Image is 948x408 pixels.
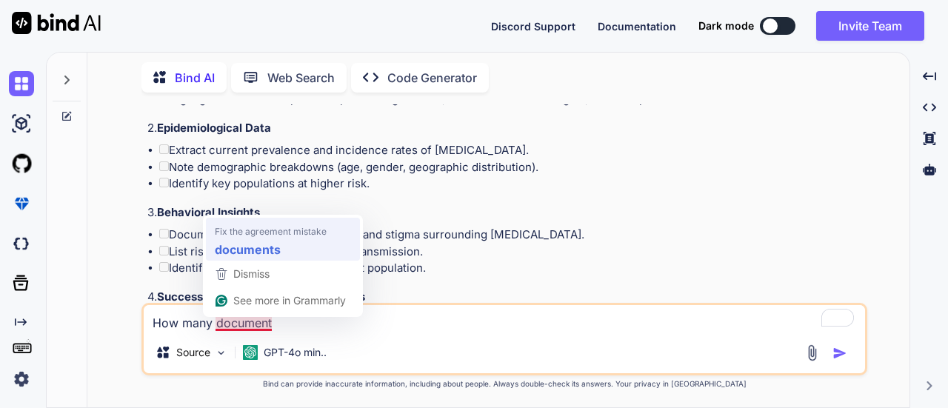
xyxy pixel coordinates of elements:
[176,345,210,360] p: Source
[698,19,754,33] span: Dark mode
[9,151,34,176] img: githubLight
[491,19,575,34] button: Discord Support
[159,142,864,159] li: Extract current prevalence and incidence rates of [MEDICAL_DATA].
[9,191,34,216] img: premium
[598,20,676,33] span: Documentation
[816,11,924,41] button: Invite Team
[12,12,101,34] img: Bind AI
[147,204,864,221] h4: 3.
[491,20,575,33] span: Discord Support
[9,71,34,96] img: chat
[9,111,34,136] img: ai-studio
[159,159,864,176] li: Note demographic breakdowns (age, gender, geographic distribution).
[144,305,865,332] textarea: To enrich screen reader interactions, please activate Accessibility in Grammarly extension settings
[264,345,327,360] p: GPT-4o min..
[159,175,864,193] li: Identify key populations at higher risk.
[267,69,335,87] p: Web Search
[157,205,260,219] strong: Behavioral Insights
[832,346,847,361] img: icon
[804,344,821,361] img: attachment
[175,69,215,87] p: Bind AI
[157,121,271,135] strong: Epidemiological Data
[387,69,477,87] p: Code Generator
[9,231,34,256] img: darkCloudIdeIcon
[215,347,227,359] img: Pick Models
[159,260,864,277] li: Identify knowledge gaps in the target population.
[243,345,258,360] img: GPT-4o mini
[159,227,864,244] li: Document common misconceptions and stigma surrounding [MEDICAL_DATA].
[147,120,864,137] h4: 2.
[157,290,365,304] strong: Successful Communication Strategies
[147,289,864,306] h4: 4.
[9,367,34,392] img: settings
[141,378,867,389] p: Bind can provide inaccurate information, including about people. Always double-check its answers....
[598,19,676,34] button: Documentation
[159,244,864,261] li: List risk behaviors associated with transmission.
